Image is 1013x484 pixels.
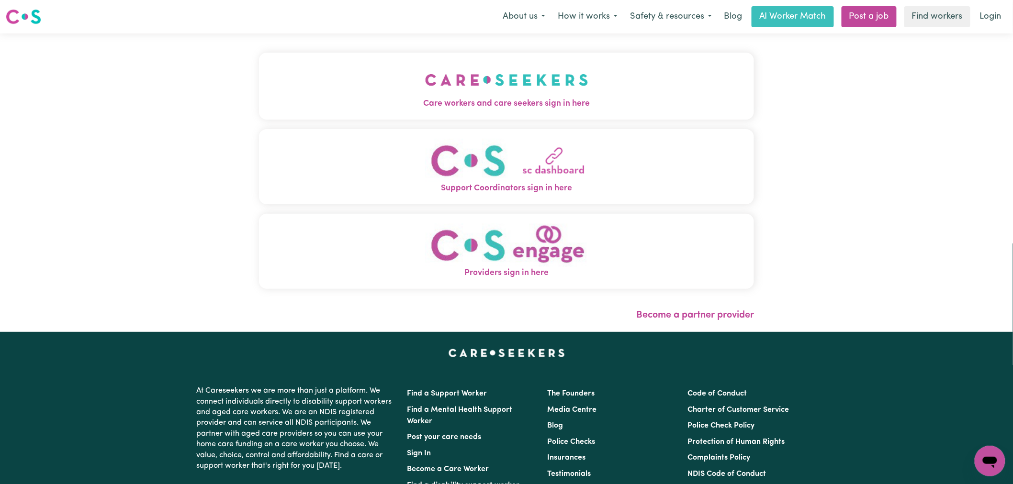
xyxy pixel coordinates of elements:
[904,6,970,27] a: Find workers
[688,438,785,446] a: Protection of Human Rights
[547,406,597,414] a: Media Centre
[259,129,754,204] button: Support Coordinators sign in here
[688,390,747,397] a: Code of Conduct
[752,6,834,27] a: AI Worker Match
[547,470,591,478] a: Testimonials
[718,6,748,27] a: Blog
[407,433,481,441] a: Post your care needs
[6,8,41,25] img: Careseekers logo
[259,182,754,195] span: Support Coordinators sign in here
[259,214,754,289] button: Providers sign in here
[259,98,754,110] span: Care workers and care seekers sign in here
[407,390,487,397] a: Find a Support Worker
[974,6,1007,27] a: Login
[636,310,754,320] a: Become a partner provider
[688,470,766,478] a: NDIS Code of Conduct
[259,53,754,120] button: Care workers and care seekers sign in here
[407,450,431,457] a: Sign In
[552,7,624,27] button: How it works
[196,382,395,475] p: At Careseekers we are more than just a platform. We connect individuals directly to disability su...
[688,454,751,462] a: Complaints Policy
[407,406,512,425] a: Find a Mental Health Support Worker
[547,422,563,429] a: Blog
[547,438,595,446] a: Police Checks
[259,267,754,279] span: Providers sign in here
[975,446,1005,476] iframe: Button to launch messaging window
[688,406,789,414] a: Charter of Customer Service
[688,422,755,429] a: Police Check Policy
[547,454,585,462] a: Insurances
[449,349,565,357] a: Careseekers home page
[496,7,552,27] button: About us
[407,465,489,473] a: Become a Care Worker
[547,390,595,397] a: The Founders
[842,6,897,27] a: Post a job
[6,6,41,28] a: Careseekers logo
[624,7,718,27] button: Safety & resources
